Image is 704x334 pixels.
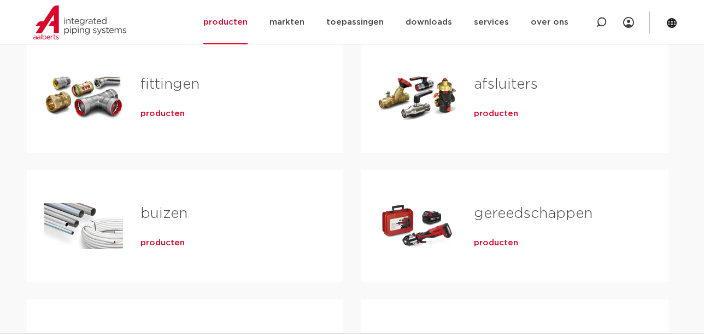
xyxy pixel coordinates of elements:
[140,238,185,249] a: producten
[140,108,185,119] a: producten
[474,77,538,91] a: afsluiters
[140,206,187,221] a: buizen
[474,238,518,249] a: producten
[474,206,592,221] a: gereedschappen
[474,108,518,119] a: producten
[140,77,200,91] a: fittingen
